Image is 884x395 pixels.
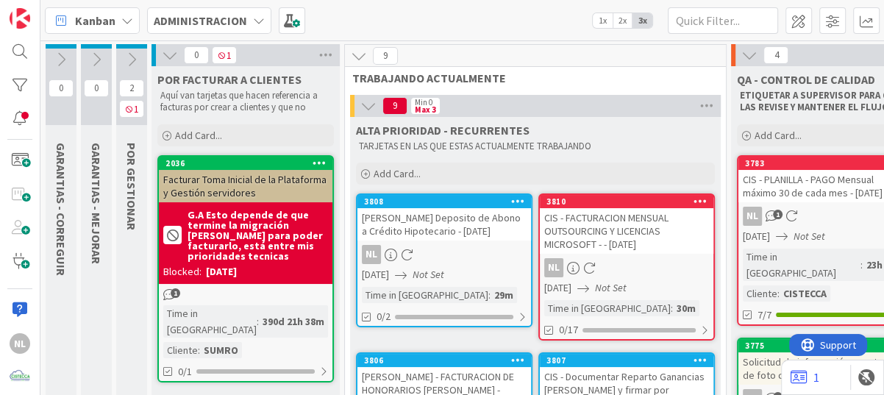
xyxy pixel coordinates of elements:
[175,129,222,142] span: Add Card...
[364,355,531,366] div: 3806
[124,143,139,230] span: POR GESTIONAR
[163,342,198,358] div: Cliente
[374,167,421,180] span: Add Card...
[632,13,652,28] span: 3x
[780,285,830,302] div: CISTECCA
[415,106,436,113] div: Max 3
[364,196,531,207] div: 3808
[159,157,332,170] div: 2036
[188,210,328,261] b: G.A Esto depende de que termine la migración [PERSON_NAME] para poder facturarlo, está entre mis ...
[488,287,491,303] span: :
[546,355,713,366] div: 3807
[159,170,332,202] div: Facturar Toma Inicial de la Plataforma y Gestión servidores
[10,366,30,387] img: avatar
[613,13,632,28] span: 2x
[540,195,713,254] div: 3810CIS - FACTURACION MENSUAL OUTSOURCING Y LICENCIAS MICROSOFT - - [DATE]
[89,143,104,264] span: GARANTIAS - MEJORAR
[546,196,713,207] div: 3810
[377,309,391,324] span: 0/2
[540,208,713,254] div: CIS - FACTURACION MENSUAL OUTSOURCING Y LICENCIAS MICROSOFT - - [DATE]
[671,300,673,316] span: :
[413,268,444,281] i: Not Set
[75,12,115,29] span: Kanban
[743,249,860,281] div: Time in [GEOGRAPHIC_DATA]
[257,313,259,330] span: :
[860,257,863,273] span: :
[382,97,407,115] span: 9
[357,245,531,264] div: NL
[540,354,713,367] div: 3807
[352,71,707,85] span: TRABAJANDO ACTUALMENTE
[758,307,771,323] span: 7/7
[356,123,530,138] span: ALTA PRIORIDAD - RECURRENTES
[165,158,332,168] div: 2036
[593,13,613,28] span: 1x
[357,354,531,367] div: 3806
[54,143,68,276] span: GARANTIAS - CORREGUIR
[373,47,398,65] span: 9
[10,8,30,29] img: Visit kanbanzone.com
[362,267,389,282] span: [DATE]
[540,195,713,208] div: 3810
[491,287,517,303] div: 29m
[159,157,332,202] div: 2036Facturar Toma Inicial de la Plataforma y Gestión servidores
[763,46,788,64] span: 4
[259,313,328,330] div: 390d 21h 38m
[673,300,699,316] div: 30m
[544,280,571,296] span: [DATE]
[31,2,67,20] span: Support
[212,46,237,64] span: 1
[160,90,331,114] p: Aquí van tarjetas que hacen referencia a facturas por crear a clientes y que no
[540,258,713,277] div: NL
[198,342,200,358] span: :
[357,208,531,241] div: [PERSON_NAME] Deposito de Abono a Crédito Hipotecario - [DATE]
[791,369,819,386] a: 1
[119,79,144,97] span: 2
[737,72,875,87] span: QA - CONTROL DE CALIDAD
[84,79,109,97] span: 0
[777,285,780,302] span: :
[415,99,432,106] div: Min 0
[119,100,144,118] span: 1
[362,245,381,264] div: NL
[49,79,74,97] span: 0
[755,129,802,142] span: Add Card...
[154,13,247,28] b: ADMINISTRACION
[544,258,563,277] div: NL
[206,264,237,280] div: [DATE]
[357,195,531,241] div: 3808[PERSON_NAME] Deposito de Abono a Crédito Hipotecario - [DATE]
[200,342,242,358] div: SUMRO
[595,281,627,294] i: Not Set
[163,305,257,338] div: Time in [GEOGRAPHIC_DATA]
[794,229,825,243] i: Not Set
[359,140,712,152] p: TARJETAS EN LAS QUE ESTAS ACTUALMENTE TRABAJANDO
[157,72,302,87] span: POR FACTURAR A CLIENTES
[743,207,762,226] div: NL
[544,300,671,316] div: Time in [GEOGRAPHIC_DATA]
[184,46,209,64] span: 0
[163,264,202,280] div: Blocked:
[362,287,488,303] div: Time in [GEOGRAPHIC_DATA]
[357,195,531,208] div: 3808
[559,322,578,338] span: 0/17
[773,210,783,219] span: 1
[743,229,770,244] span: [DATE]
[10,333,30,354] div: NL
[178,364,192,380] span: 0/1
[171,288,180,298] span: 1
[743,285,777,302] div: Cliente
[668,7,778,34] input: Quick Filter...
